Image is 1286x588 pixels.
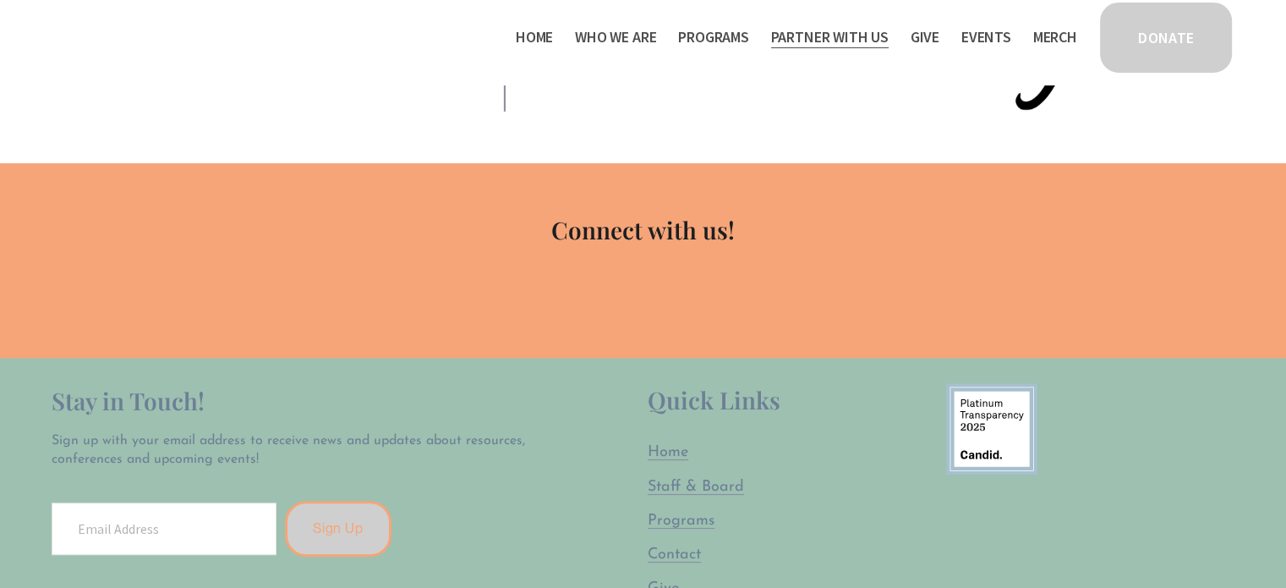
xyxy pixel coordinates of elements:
[52,431,539,470] p: Sign up with your email address to receive news and updates about resources, conferences and upco...
[648,442,688,464] a: Home
[52,383,539,419] h2: Stay in Touch!
[648,511,714,532] a: Programs
[648,477,744,498] a: Staff & Board
[575,24,656,51] a: folder dropdown
[678,25,749,50] span: Programs
[516,24,553,51] a: Home
[648,384,780,415] span: Quick Links
[946,383,1037,475] img: 9878580
[771,25,889,50] span: Partner With Us
[575,25,656,50] span: Who We Are
[1033,24,1077,51] a: Merch
[648,545,701,566] a: Contact
[551,214,735,245] span: Connect with us!
[771,24,889,51] a: folder dropdown
[52,503,276,555] input: Email Address
[648,480,744,495] span: Staff & Board
[648,445,688,460] span: Home
[285,501,391,557] button: Sign Up
[648,547,701,563] span: Contact
[678,24,749,51] a: folder dropdown
[961,24,1011,51] a: Events
[313,520,364,536] span: Sign Up
[648,514,714,529] span: Programs
[911,24,939,51] a: Give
